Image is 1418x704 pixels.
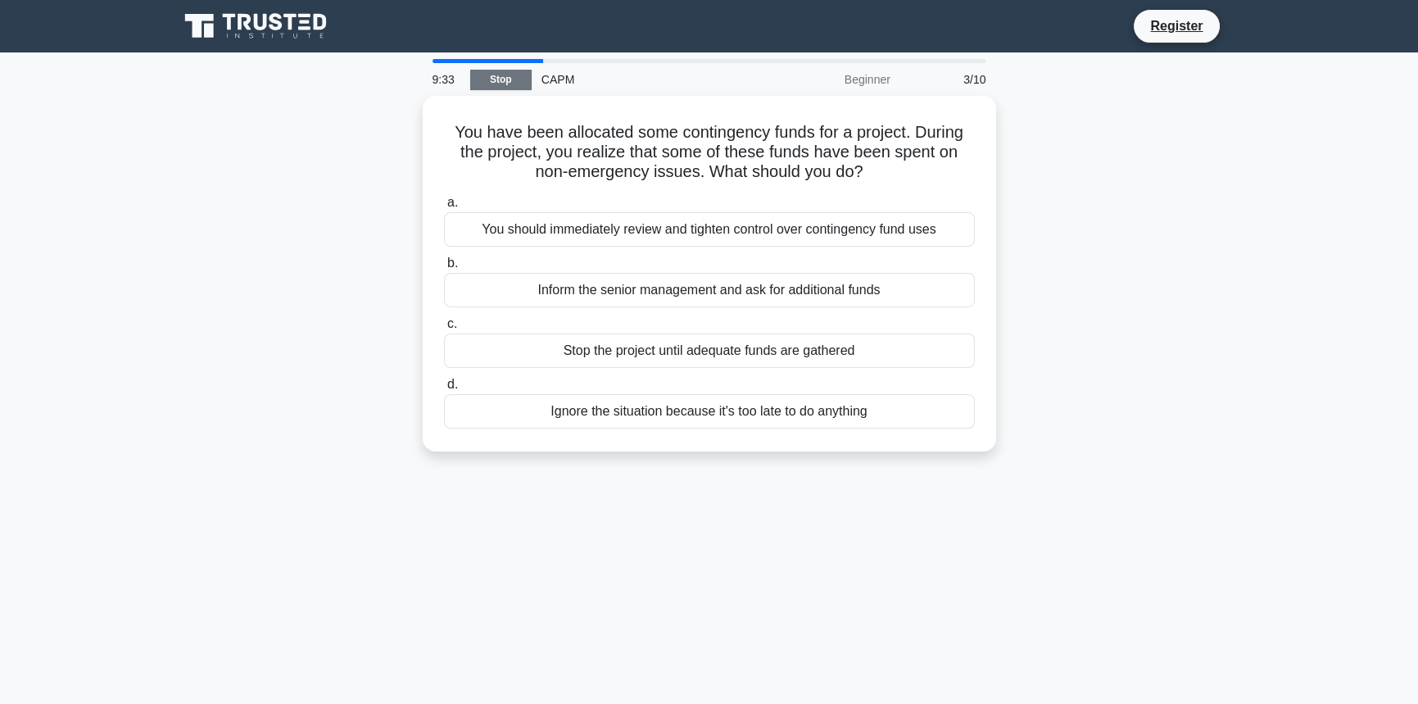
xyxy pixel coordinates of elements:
[1140,16,1212,36] a: Register
[444,334,975,368] div: Stop the project until adequate funds are gathered
[444,212,975,247] div: You should immediately review and tighten control over contingency fund uses
[444,273,975,307] div: Inform the senior management and ask for additional funds
[447,377,458,391] span: d.
[470,70,532,90] a: Stop
[447,256,458,270] span: b.
[757,63,900,96] div: Beginner
[900,63,996,96] div: 3/10
[423,63,470,96] div: 9:33
[444,394,975,429] div: Ignore the situation because it's too late to do anything
[532,63,757,96] div: CAPM
[447,316,457,330] span: c.
[442,122,976,183] h5: You have been allocated some contingency funds for a project. During the project, you realize tha...
[447,195,458,209] span: a.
